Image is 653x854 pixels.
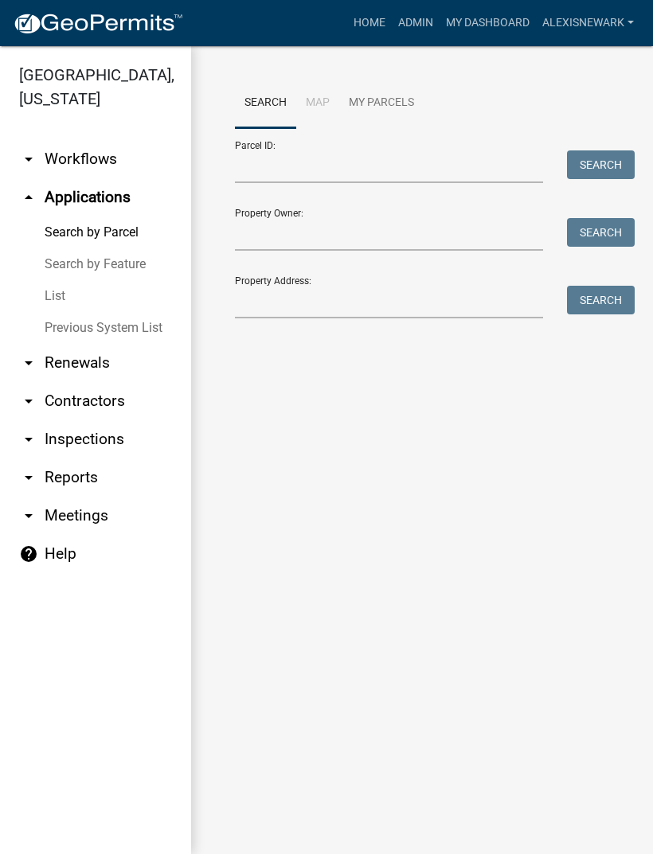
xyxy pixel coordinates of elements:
[339,78,424,129] a: My Parcels
[392,8,440,38] a: Admin
[567,286,635,314] button: Search
[567,218,635,247] button: Search
[235,78,296,129] a: Search
[19,468,38,487] i: arrow_drop_down
[536,8,640,38] a: alexisnewark
[440,8,536,38] a: My Dashboard
[19,353,38,372] i: arrow_drop_down
[19,392,38,411] i: arrow_drop_down
[19,430,38,449] i: arrow_drop_down
[19,544,38,563] i: help
[347,8,392,38] a: Home
[19,150,38,169] i: arrow_drop_down
[19,506,38,525] i: arrow_drop_down
[19,188,38,207] i: arrow_drop_up
[567,150,635,179] button: Search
